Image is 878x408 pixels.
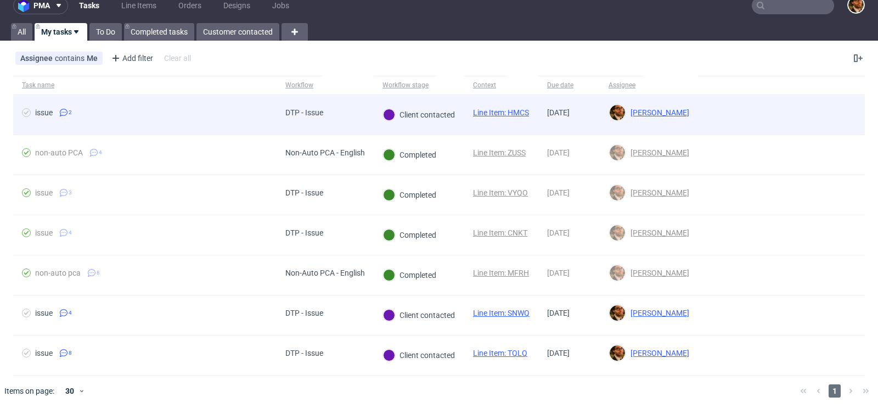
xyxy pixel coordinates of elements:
[55,54,87,63] span: contains
[610,305,625,321] img: Matteo Corsico
[69,349,72,357] span: 8
[383,309,455,321] div: Client contacted
[473,188,528,197] a: Line Item: VYQO
[97,269,100,277] span: 8
[610,265,625,281] img: Matteo Corsico
[107,49,155,67] div: Add filter
[610,185,625,200] img: Matteo Corsico
[35,269,81,277] div: non-auto pca
[89,23,122,41] a: To Do
[610,225,625,241] img: Matteo Corsico
[35,108,53,117] div: issue
[626,148,689,157] span: [PERSON_NAME]
[383,189,436,201] div: Completed
[547,309,570,317] span: [DATE]
[547,228,570,237] span: [DATE]
[626,108,689,117] span: [PERSON_NAME]
[285,81,313,90] div: Workflow
[383,269,436,281] div: Completed
[285,309,323,317] div: DTP - Issue
[35,188,53,197] div: issue
[473,81,499,90] div: Context
[610,145,625,160] img: Matteo Corsico
[35,23,87,41] a: My tasks
[22,81,268,90] span: Task name
[610,105,625,120] img: Matteo Corsico
[383,109,455,121] div: Client contacted
[473,269,529,277] a: Line Item: MFRH
[547,81,591,90] span: Due date
[35,148,83,157] div: non-auto PCA
[35,309,53,317] div: issue
[285,148,365,157] div: Non-Auto PCA - English
[473,349,527,357] a: Line Item: TQLQ
[626,269,689,277] span: [PERSON_NAME]
[59,383,78,399] div: 30
[87,54,98,63] div: Me
[162,51,193,66] div: Clear all
[626,228,689,237] span: [PERSON_NAME]
[35,349,53,357] div: issue
[285,188,323,197] div: DTP - Issue
[382,81,429,90] div: Workflow stage
[383,349,455,361] div: Client contacted
[69,188,72,197] span: 3
[33,2,50,9] span: pma
[473,228,527,237] a: Line Item: CNKT
[547,108,570,117] span: [DATE]
[626,309,689,317] span: [PERSON_NAME]
[547,349,570,357] span: [DATE]
[473,309,530,317] a: Line Item: SNWQ
[69,228,72,237] span: 4
[285,228,323,237] div: DTP - Issue
[547,269,570,277] span: [DATE]
[547,188,570,197] span: [DATE]
[285,108,323,117] div: DTP - Issue
[69,309,72,317] span: 4
[626,188,689,197] span: [PERSON_NAME]
[285,269,365,277] div: Non-Auto PCA - English
[626,349,689,357] span: [PERSON_NAME]
[383,149,436,161] div: Completed
[11,23,32,41] a: All
[20,54,55,63] span: Assignee
[285,349,323,357] div: DTP - Issue
[473,148,526,157] a: Line Item: ZUSS
[124,23,194,41] a: Completed tasks
[35,228,53,237] div: issue
[4,385,54,396] span: Items on page:
[610,345,625,361] img: Matteo Corsico
[829,384,841,398] span: 1
[609,81,635,90] div: Assignee
[69,108,72,117] span: 2
[99,148,102,157] span: 4
[547,148,570,157] span: [DATE]
[196,23,279,41] a: Customer contacted
[473,108,529,117] a: Line Item: HMCS
[383,229,436,241] div: Completed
